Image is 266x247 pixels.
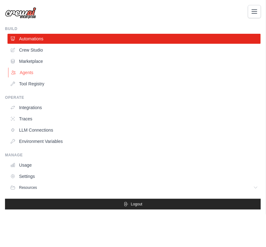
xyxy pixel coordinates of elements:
button: Resources [8,183,261,193]
img: Logo [5,7,36,19]
a: Environment Variables [8,136,261,146]
span: Resources [19,185,37,190]
a: Traces [8,114,261,124]
a: Integrations [8,103,261,113]
div: Build [5,26,261,31]
button: Toggle navigation [248,5,261,18]
div: Operate [5,95,261,100]
a: Crew Studio [8,45,261,55]
a: Settings [8,171,261,181]
a: Automations [8,34,261,44]
div: Manage [5,153,261,158]
a: Agents [8,68,261,78]
iframe: Chat Widget [235,217,266,247]
a: Usage [8,160,261,170]
a: Marketplace [8,56,261,66]
a: LLM Connections [8,125,261,135]
a: Tool Registry [8,79,261,89]
button: Logout [5,199,261,209]
span: Logout [131,202,143,207]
